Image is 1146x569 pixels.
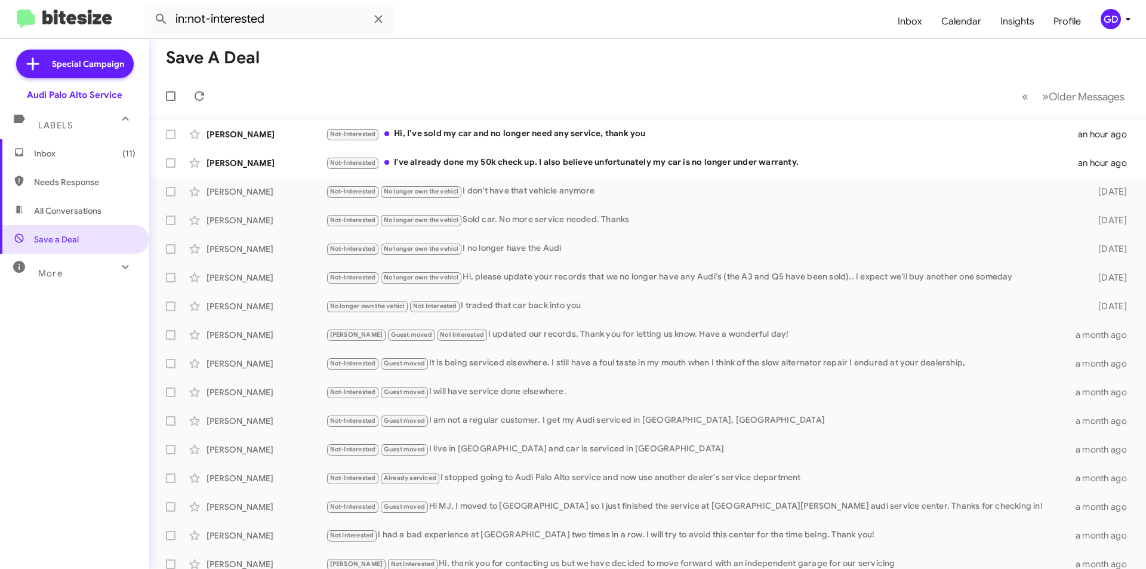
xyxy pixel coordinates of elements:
[1076,358,1136,370] div: a month ago
[330,159,376,167] span: Not-Interested
[391,560,435,568] span: Not Interested
[1079,300,1136,312] div: [DATE]
[330,474,376,482] span: Not-Interested
[1078,157,1136,169] div: an hour ago
[384,216,459,224] span: No longer own the vehicl
[38,268,63,279] span: More
[326,471,1076,485] div: I stopped going to Audi Palo Alto service and now use another dealer's service department
[384,474,436,482] span: Already serviced
[326,242,1079,256] div: I no longer have the Audi
[1076,530,1136,542] div: a month ago
[384,273,459,281] span: No longer own the vehicl
[207,386,326,398] div: [PERSON_NAME]
[1079,272,1136,284] div: [DATE]
[1076,444,1136,456] div: a month ago
[166,48,260,67] h1: Save a Deal
[34,205,101,217] span: All Conversations
[326,127,1078,141] div: Hi, I’ve sold my car and no longer need any service, thank you
[1076,501,1136,513] div: a month ago
[326,328,1076,342] div: I updated our records. Thank you for letting us know. Have a wonderful day!
[326,213,1079,227] div: Sold car. No more service needed. Thanks
[1078,128,1136,140] div: an hour ago
[391,331,432,339] span: Guest moved
[1015,84,1132,109] nav: Page navigation example
[34,147,135,159] span: Inbox
[34,176,135,188] span: Needs Response
[1076,386,1136,398] div: a month ago
[52,58,124,70] span: Special Campaign
[1015,84,1036,109] button: Previous
[330,273,376,281] span: Not-Interested
[207,128,326,140] div: [PERSON_NAME]
[991,4,1044,39] a: Insights
[1022,89,1028,104] span: «
[330,216,376,224] span: Not-Interested
[1076,415,1136,427] div: a month ago
[326,385,1076,399] div: I will have service done elsewhere.
[384,417,425,425] span: Guest moved
[1044,4,1090,39] a: Profile
[1049,90,1125,103] span: Older Messages
[326,442,1076,456] div: I live in [GEOGRAPHIC_DATA] and car is serviced in [GEOGRAPHIC_DATA]
[330,503,376,510] span: Not-Interested
[16,50,134,78] a: Special Campaign
[34,233,79,245] span: Save a Deal
[1090,9,1133,29] button: GD
[330,359,376,367] span: Not-Interested
[1079,243,1136,255] div: [DATE]
[330,560,383,568] span: [PERSON_NAME]
[330,302,405,310] span: No longer own the vehicl
[207,186,326,198] div: [PERSON_NAME]
[326,500,1076,513] div: Hi MJ, I moved to [GEOGRAPHIC_DATA] so I just finished the service at [GEOGRAPHIC_DATA][PERSON_NA...
[207,444,326,456] div: [PERSON_NAME]
[384,245,459,253] span: No longer own the vehicl
[144,5,395,33] input: Search
[1079,186,1136,198] div: [DATE]
[888,4,932,39] a: Inbox
[330,245,376,253] span: Not-Interested
[207,300,326,312] div: [PERSON_NAME]
[326,156,1078,170] div: I've already done my 50k check up. I also believe unfortunately my car is no longer under warranty.
[1035,84,1132,109] button: Next
[207,501,326,513] div: [PERSON_NAME]
[1076,329,1136,341] div: a month ago
[1042,89,1049,104] span: »
[326,356,1076,370] div: It is being serviced elsewhere. I still have a foul taste in my mouth when I think of the slow al...
[440,331,484,339] span: Not Interested
[326,414,1076,427] div: I am not a regular customer. I get my Audi serviced in [GEOGRAPHIC_DATA], [GEOGRAPHIC_DATA]
[207,329,326,341] div: [PERSON_NAME]
[384,388,425,396] span: Guest moved
[207,530,326,542] div: [PERSON_NAME]
[384,359,425,367] span: Guest moved
[326,528,1076,542] div: I had a bad experience at [GEOGRAPHIC_DATA] two times in a row. I will try to avoid this center f...
[330,130,376,138] span: Not-Interested
[330,388,376,396] span: Not-Interested
[326,299,1079,313] div: I traded that car back into you
[207,272,326,284] div: [PERSON_NAME]
[207,358,326,370] div: [PERSON_NAME]
[413,302,457,310] span: Not Interested
[1079,214,1136,226] div: [DATE]
[384,503,425,510] span: Guest moved
[122,147,135,159] span: (11)
[27,89,122,101] div: Audi Palo Alto Service
[1076,472,1136,484] div: a month ago
[38,120,73,131] span: Labels
[207,472,326,484] div: [PERSON_NAME]
[207,214,326,226] div: [PERSON_NAME]
[207,243,326,255] div: [PERSON_NAME]
[330,187,376,195] span: Not-Interested
[330,417,376,425] span: Not-Interested
[932,4,991,39] a: Calendar
[326,270,1079,284] div: Hi, please update your records that we no longer have any Audi's (the A3 and Q5 have been sold).....
[384,445,425,453] span: Guest moved
[207,415,326,427] div: [PERSON_NAME]
[330,531,374,539] span: Not Interested
[330,445,376,453] span: Not-Interested
[330,331,383,339] span: [PERSON_NAME]
[207,157,326,169] div: [PERSON_NAME]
